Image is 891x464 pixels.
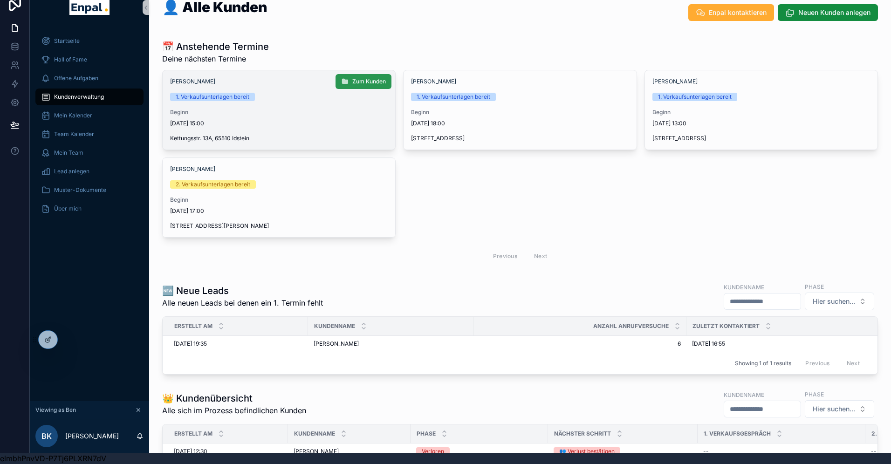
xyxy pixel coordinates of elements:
span: Muster-Dokumente [54,186,106,194]
div: Verloren [422,447,444,456]
span: Hier suchen... [813,404,855,414]
label: Kundenname [724,390,764,399]
span: Beginn [170,196,388,204]
div: scrollable content [30,26,149,229]
a: Kundenverwaltung [35,89,144,105]
span: BK [41,430,52,442]
a: [PERSON_NAME] [411,78,456,85]
span: [DATE] 17:00 [170,207,388,215]
span: Lead anlegen [54,168,89,175]
p: [PERSON_NAME] [65,431,119,441]
span: Enpal kontaktieren [709,8,767,17]
div: 1. Verkaufsunterlagen bereit [417,93,490,101]
span: [PERSON_NAME] [294,448,339,455]
span: Nächster Schritt [554,430,611,437]
h1: 👑 Kundenübersicht [162,392,306,405]
span: Mein Kalender [54,112,92,119]
a: [PERSON_NAME] [294,448,405,455]
span: [STREET_ADDRESS] [652,135,870,142]
span: 1. Verkaufsgespräch [704,430,771,437]
a: Startseite [35,33,144,49]
span: Beginn [652,109,870,116]
a: [PERSON_NAME] [652,78,698,85]
a: [PERSON_NAME] [170,78,215,85]
a: 6 [479,340,681,348]
button: Select Button [805,400,874,418]
span: Alle sich im Prozess befindlichen Kunden [162,405,306,416]
span: Alle neuen Leads bei denen ein 1. Termin fehlt [162,297,323,308]
span: Erstellt Am [174,322,212,330]
span: Beginn [170,109,388,116]
span: Erstellt Am [174,430,212,437]
span: Zum Kunden [352,78,386,85]
span: [DATE] 12:30 [174,448,207,455]
span: [DATE] 15:00 [170,120,388,127]
div: 👥 Verlust bestätigen [559,447,615,456]
span: Showing 1 of 1 results [735,360,791,367]
h1: 📅 Anstehende Termine [162,40,269,53]
span: [STREET_ADDRESS] [411,135,629,142]
a: [DATE] 16:55 [692,340,876,348]
label: Phase [805,282,824,291]
span: Beginn [411,109,629,116]
a: [DATE] 19:35 [174,340,302,348]
span: Hall of Fame [54,56,87,63]
div: 2. Verkaufsunterlagen bereit [176,180,250,189]
a: 👥 Verlust bestätigen [554,447,692,456]
span: Startseite [54,37,80,45]
span: Hier suchen... [813,297,855,306]
a: [DATE] 12:30 [174,448,282,455]
span: [DATE] 13:00 [652,120,870,127]
h1: 🆕 Neue Leads [162,284,323,297]
a: [PERSON_NAME] [170,165,215,173]
span: Viewing as Ben [35,406,76,414]
a: Hall of Fame [35,51,144,68]
a: Über mich [35,200,144,217]
span: Neuen Kunden anlegen [798,8,870,17]
span: Deine nächsten Termine [162,53,269,64]
a: Offene Aufgaben [35,70,144,87]
span: Phase [417,430,436,437]
span: Über mich [54,205,82,212]
div: 1. Verkaufsunterlagen bereit [658,93,732,101]
span: Kundenname [314,322,355,330]
span: [DATE] 19:35 [174,340,207,348]
button: Neuen Kunden anlegen [778,4,878,21]
div: 1. Verkaufsunterlagen bereit [176,93,249,101]
a: Mein Kalender [35,107,144,124]
span: Kundenname [294,430,335,437]
span: Kundenverwaltung [54,93,104,101]
a: Lead anlegen [35,163,144,180]
span: Offene Aufgaben [54,75,98,82]
label: Phase [805,390,824,398]
button: Select Button [805,293,874,310]
span: [DATE] 18:00 [411,120,629,127]
a: Team Kalender [35,126,144,143]
a: Verloren [416,447,542,456]
span: [PERSON_NAME] [314,340,359,348]
button: Enpal kontaktieren [688,4,774,21]
label: Kundenname [724,283,764,291]
span: -- [871,448,877,455]
button: Zum Kunden [336,74,391,89]
span: Team Kalender [54,130,94,138]
span: -- [703,448,709,455]
a: [PERSON_NAME] [314,340,468,348]
span: Mein Team [54,149,83,157]
a: Mein Team [35,144,144,161]
span: Anzahl Anrufversuche [593,322,669,330]
span: Zuletzt kontaktiert [692,322,760,330]
span: [DATE] 16:55 [692,340,725,348]
span: Kettungsstr. 13A, 65510 Idstein [170,135,388,142]
span: [STREET_ADDRESS][PERSON_NAME] [170,222,388,230]
a: Muster-Dokumente [35,182,144,198]
a: -- [703,448,860,455]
